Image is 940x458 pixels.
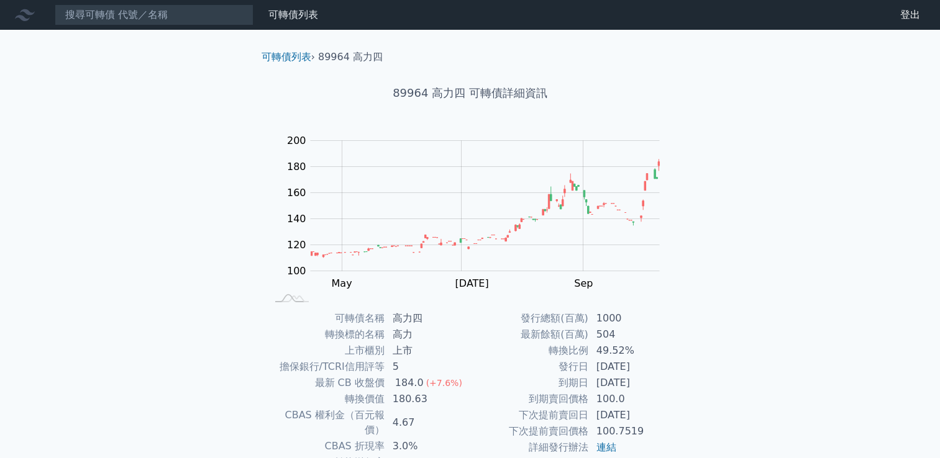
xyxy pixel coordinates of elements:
[287,187,306,199] tspan: 160
[589,423,674,439] td: 100.7519
[426,378,462,388] span: (+7.6%)
[470,359,589,375] td: 發行日
[267,391,385,407] td: 轉換價值
[268,9,318,20] a: 可轉債列表
[589,310,674,326] td: 1000
[589,326,674,343] td: 504
[470,439,589,456] td: 詳細發行辦法
[287,239,306,251] tspan: 120
[267,343,385,359] td: 上市櫃別
[589,407,674,423] td: [DATE]
[385,391,470,407] td: 180.63
[589,343,674,359] td: 49.52%
[262,51,311,63] a: 可轉債列表
[385,343,470,359] td: 上市
[267,407,385,438] td: CBAS 權利金（百元報價）
[589,359,674,375] td: [DATE]
[470,310,589,326] td: 發行總額(百萬)
[385,407,470,438] td: 4.67
[589,391,674,407] td: 100.0
[287,213,306,225] tspan: 140
[287,135,306,146] tspan: 200
[470,343,589,359] td: 轉換比例
[385,326,470,343] td: 高力
[385,310,470,326] td: 高力四
[267,326,385,343] td: 轉換標的名稱
[393,375,426,390] div: 184.0
[455,277,489,289] tspan: [DATE]
[574,277,593,289] tspan: Sep
[267,310,385,326] td: 可轉債名稱
[262,50,315,65] li: ›
[596,441,616,453] a: 連結
[280,135,678,289] g: Chart
[287,265,306,277] tspan: 100
[287,161,306,173] tspan: 180
[385,359,470,375] td: 5
[470,423,589,439] td: 下次提前賣回價格
[470,375,589,391] td: 到期日
[331,277,352,289] tspan: May
[55,4,253,25] input: 搜尋可轉債 代號／名稱
[385,438,470,454] td: 3.0%
[318,50,383,65] li: 89964 高力四
[267,438,385,454] td: CBAS 折現率
[589,375,674,391] td: [DATE]
[470,391,589,407] td: 到期賣回價格
[267,375,385,391] td: 最新 CB 收盤價
[267,359,385,375] td: 擔保銀行/TCRI信用評等
[470,326,589,343] td: 最新餘額(百萬)
[470,407,589,423] td: 下次提前賣回日
[252,84,689,102] h1: 89964 高力四 可轉債詳細資訊
[890,5,930,25] a: 登出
